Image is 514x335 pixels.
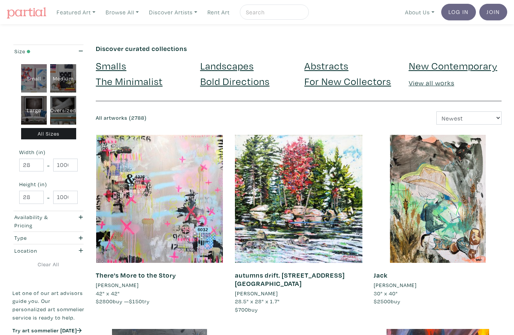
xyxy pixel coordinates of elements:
button: Type [12,232,84,244]
h6: Discover curated collections [96,45,502,53]
a: Featured Art [53,5,99,20]
span: - [47,192,50,202]
a: Rent Art [204,5,233,20]
a: Smalls [96,59,126,72]
small: Height (in) [19,182,78,187]
div: Availability & Pricing [14,213,63,229]
div: Oversized [50,96,76,125]
a: Bold Directions [200,74,270,88]
a: Join [479,4,507,20]
a: New Contemporary [409,59,497,72]
a: Log In [441,4,476,20]
button: Location [12,244,84,257]
span: buy [235,306,258,313]
span: $700 [235,306,248,313]
span: $2500 [374,298,391,305]
input: Search [245,8,302,17]
div: All Sizes [21,128,76,140]
span: buy — try [96,298,150,305]
div: Small [21,64,47,93]
a: [PERSON_NAME] [235,289,363,298]
a: Browse All [102,5,142,20]
span: $2800 [96,298,113,305]
a: The Minimalist [96,74,163,88]
div: Size [14,47,63,56]
a: Landscapes [200,59,254,72]
li: [PERSON_NAME] [96,281,139,289]
button: Availability & Pricing [12,211,84,232]
a: Clear All [12,260,84,269]
span: - [47,160,50,170]
li: [PERSON_NAME] [374,281,417,289]
a: There's More to the Story [96,271,176,279]
span: 28.5" x 28" x 1.7" [235,298,280,305]
a: For New Collectors [304,74,391,88]
a: Jack [374,271,388,279]
a: View all works [409,79,454,87]
div: Medium [50,64,76,93]
div: Location [14,247,63,255]
a: autumns drift. [STREET_ADDRESS] [GEOGRAPHIC_DATA] [235,271,345,288]
a: [PERSON_NAME] [96,281,224,289]
span: buy [374,298,400,305]
a: Discover Artists [146,5,201,20]
span: $150 [129,298,142,305]
span: 30" x 40" [374,290,398,297]
span: 42" x 42" [96,290,120,297]
h6: All artworks (2788) [96,115,293,121]
button: Size [12,45,84,57]
a: [PERSON_NAME] [374,281,502,289]
small: Width (in) [19,150,78,155]
a: Try art sommelier [DATE] [12,327,82,334]
a: About Us [402,5,438,20]
div: Large [21,96,47,125]
a: Abstracts [304,59,348,72]
div: Type [14,234,63,242]
p: Let one of our art advisors guide you. Our personalized art sommelier service is ready to help. [12,289,84,321]
li: [PERSON_NAME] [235,289,278,298]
